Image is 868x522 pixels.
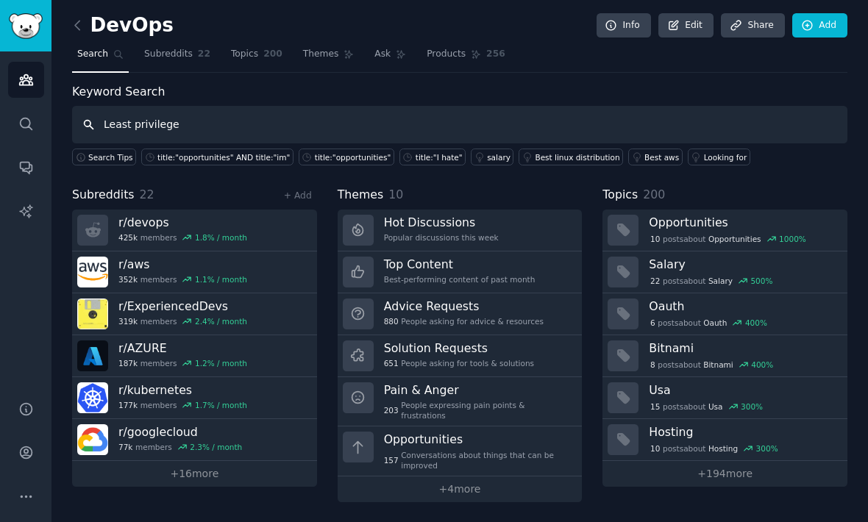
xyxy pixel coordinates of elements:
img: kubernetes [77,382,108,413]
span: Ask [374,48,391,61]
a: Topics200 [226,43,288,73]
h3: r/ devops [118,215,247,230]
span: 22 [198,48,210,61]
div: 2.4 % / month [195,316,247,326]
a: r/AZURE187kmembers1.2% / month [72,335,317,377]
div: Best linux distribution [535,152,619,162]
div: title:"opportunities" [315,152,391,162]
span: 10 [650,443,660,454]
span: 425k [118,232,138,243]
span: 200 [643,187,665,201]
span: Products [427,48,466,61]
a: r/devops425kmembers1.8% / month [72,210,317,251]
button: Search Tips [72,149,136,165]
span: 187k [118,358,138,368]
a: Search [72,43,129,73]
div: Conversations about things that can be improved [384,450,572,471]
a: + Add [284,190,312,201]
img: aws [77,257,108,287]
span: Search Tips [88,152,133,162]
h3: Salary [649,257,837,272]
div: Best-performing content of past month [384,274,536,285]
a: Top ContentBest-performing content of past month [338,251,583,293]
a: Ask [369,43,411,73]
div: Popular discussions this week [384,232,499,243]
div: People asking for tools & solutions [384,358,534,368]
a: Themes [298,43,360,73]
div: post s about [649,358,775,371]
span: 8 [650,360,655,370]
span: Hosting [708,443,738,454]
div: 2.3 % / month [190,442,242,452]
a: Best aws [628,149,683,165]
a: Salary22postsaboutSalary500% [602,251,847,293]
label: Keyword Search [72,85,165,99]
h3: Opportunities [649,215,837,230]
div: Best aws [644,152,679,162]
span: 77k [118,442,132,452]
div: 1.7 % / month [195,400,247,410]
h2: DevOps [72,14,174,37]
span: 651 [384,358,399,368]
div: 1000 % [779,234,806,244]
a: +4more [338,476,583,502]
a: Advice Requests880People asking for advice & resources [338,293,583,335]
div: members [118,274,247,285]
div: post s about [649,274,774,287]
span: Oauth [703,318,727,328]
div: members [118,316,247,326]
span: Topics [602,186,638,204]
h3: Hosting [649,424,837,440]
img: ExperiencedDevs [77,298,108,329]
input: Keyword search in audience [72,106,847,143]
a: r/kubernetes177kmembers1.7% / month [72,377,317,419]
a: title:"I hate" [399,149,466,165]
a: Info [597,13,651,38]
div: 500 % [750,276,772,286]
a: Products256 [421,43,510,73]
span: 352k [118,274,138,285]
span: 200 [263,48,282,61]
span: 6 [650,318,655,328]
a: Pain & Anger203People expressing pain points & frustrations [338,377,583,427]
a: Edit [658,13,714,38]
a: +16more [72,461,317,487]
span: Usa [708,401,723,412]
span: Opportunities [708,234,761,244]
div: People asking for advice & resources [384,316,544,326]
div: 1.1 % / month [195,274,247,285]
div: 1.8 % / month [195,232,247,243]
div: title:"opportunities" AND title:"im" [157,152,290,162]
h3: r/ AZURE [118,340,247,356]
a: Hot DiscussionsPopular discussions this week [338,210,583,251]
a: Opportunities157Conversations about things that can be improved [338,426,583,476]
div: members [118,400,247,410]
a: Opportunities10postsaboutOpportunities1000% [602,210,847,251]
a: Oauth6postsaboutOauth400% [602,293,847,335]
span: Subreddits [144,48,193,61]
a: +194more [602,461,847,487]
span: 22 [650,276,660,286]
span: 10 [388,187,403,201]
div: salary [487,152,511,162]
div: 300 % [756,443,778,454]
span: 15 [650,401,660,412]
h3: r/ ExperiencedDevs [118,298,247,314]
span: 10 [650,234,660,244]
a: title:"opportunities" AND title:"im" [141,149,294,165]
div: members [118,232,247,243]
a: Subreddits22 [139,43,216,73]
a: Usa15postsaboutUsa300% [602,377,847,419]
div: post s about [649,442,779,455]
span: Subreddits [72,186,135,204]
span: 203 [384,405,399,415]
span: Bitnami [703,360,733,370]
h3: r/ kubernetes [118,382,247,398]
a: salary [471,149,513,165]
h3: r/ googlecloud [118,424,242,440]
div: post s about [649,316,768,329]
a: Best linux distribution [519,149,623,165]
a: title:"opportunities" [299,149,394,165]
span: Themes [338,186,384,204]
div: 400 % [751,360,773,370]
